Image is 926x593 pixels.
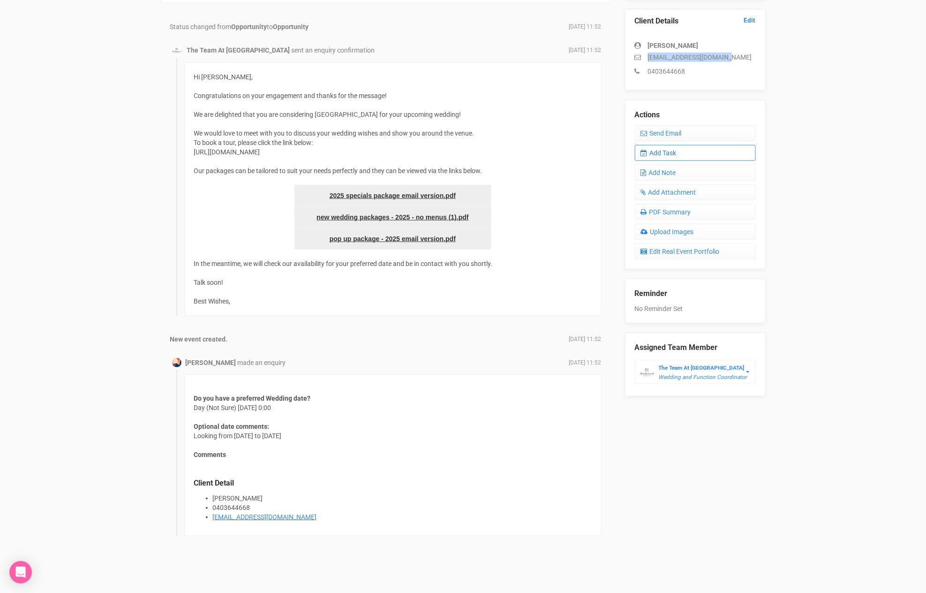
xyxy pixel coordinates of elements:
[659,365,745,371] strong: The Team At [GEOGRAPHIC_DATA]
[294,228,491,250] a: pop up package - 2025 email version.pdf
[194,395,311,402] strong: Do you have a preferred Wedding date?
[213,494,592,503] li: [PERSON_NAME]
[659,374,747,380] em: Wedding and Function Coordinator
[238,359,286,366] span: made an enquiry
[184,62,602,316] div: Hi [PERSON_NAME], Congratulations on your engagement and thanks for the message! We are delighted...
[635,67,756,76] p: 0403644668
[635,110,756,121] legend: Actions
[294,185,491,206] a: 2025 specials package email version.pdf
[635,53,756,62] p: [EMAIL_ADDRESS][DOMAIN_NAME]
[194,478,592,489] legend: Client Detail
[9,561,32,584] div: Open Intercom Messenger
[187,46,290,54] strong: The Team At [GEOGRAPHIC_DATA]
[186,359,236,366] strong: [PERSON_NAME]
[635,204,756,220] a: PDF Summary
[294,206,491,228] a: new wedding packages - 2025 - no menus (1).pdf
[232,23,267,30] strong: Opportunity
[635,165,756,181] a: Add Note
[172,46,181,55] img: BGLogo.jpg
[640,365,654,380] img: BGLogo.jpg
[635,184,756,200] a: Add Attachment
[635,279,756,313] div: No Reminder Set
[744,16,756,25] a: Edit
[569,359,602,367] span: [DATE] 11:52
[194,423,270,430] strong: Optional date comments:
[648,42,699,49] strong: [PERSON_NAME]
[213,513,317,521] a: [EMAIL_ADDRESS][DOMAIN_NAME]
[172,358,181,367] img: Profile Image
[635,224,756,240] a: Upload Images
[273,23,309,30] strong: Opportunity
[569,335,602,343] span: [DATE] 11:52
[213,503,592,512] li: 0403644668
[635,360,756,384] button: The Team At [GEOGRAPHIC_DATA] Wedding and Function Coordinator
[635,145,756,161] a: Add Task
[635,16,756,27] legend: Client Details
[569,23,602,31] span: [DATE] 11:52
[170,23,309,30] span: Status changed from to
[635,289,756,299] legend: Reminder
[569,46,602,54] span: [DATE] 11:52
[194,451,226,458] strong: Comments
[292,46,375,54] span: sent an enquiry confirmation
[635,342,756,353] legend: Assigned Team Member
[170,335,228,343] strong: New event created.
[635,125,756,141] a: Send Email
[635,243,756,259] a: Edit Real Event Portfolio
[184,374,602,536] div: Day (Not Sure) [DATE] 0:00 Looking from [DATE] to [DATE]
